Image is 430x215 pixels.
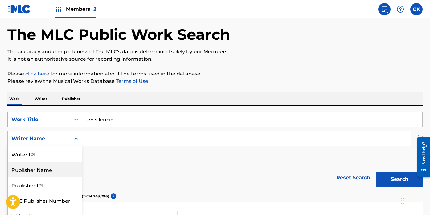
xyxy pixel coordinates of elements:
span: ? [111,193,116,199]
a: Reset Search [333,171,373,185]
div: Drag [401,192,405,210]
img: Delete Criterion [416,131,423,146]
a: Terms of Use [115,78,148,84]
p: Please for more information about the terms used in the database. [7,70,423,78]
button: Search [376,172,423,187]
div: Writer Name [11,135,67,142]
div: Help [394,3,407,15]
img: MLC Logo [7,5,31,14]
iframe: Chat Widget [399,185,430,215]
a: Public Search [378,3,391,15]
img: Top Rightsholders [55,6,62,13]
div: Writer IPI [8,146,82,162]
p: Publisher [60,92,82,105]
p: Writer [33,92,49,105]
p: The accuracy and completeness of The MLC's data is determined solely by our Members. [7,48,423,55]
div: MLC Publisher Number [8,193,82,208]
div: User Menu [410,3,423,15]
form: Search Form [7,112,423,190]
span: Members [66,6,96,13]
img: search [381,6,388,13]
img: help [397,6,404,13]
p: It is not an authoritative source for recording information. [7,55,423,63]
iframe: Resource Center [413,132,430,182]
h1: The MLC Public Work Search [7,25,230,44]
p: Please review the Musical Works Database [7,78,423,85]
span: 2 [93,6,96,12]
div: Work Title [11,116,67,123]
p: Work [7,92,22,105]
div: Publisher Name [8,162,82,177]
a: click here [25,71,49,77]
div: Publisher IPI [8,177,82,193]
